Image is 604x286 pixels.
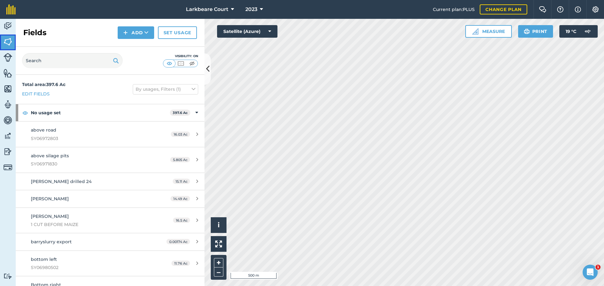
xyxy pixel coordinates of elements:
span: 19 ° C [566,25,576,38]
img: svg+xml;base64,PD94bWwgdmVyc2lvbj0iMS4wIiBlbmNvZGluZz0idXRmLTgiPz4KPCEtLSBHZW5lcmF0b3I6IEFkb2JlIE... [3,163,12,172]
img: svg+xml;base64,PHN2ZyB4bWxucz0iaHR0cDovL3d3dy53My5vcmcvMjAwMC9zdmciIHdpZHRoPSIxOSIgaGVpZ2h0PSIyNC... [524,28,530,35]
span: 11.76 Ac [171,261,190,266]
span: 1 CUT BEFORE MAIZE [31,221,149,228]
span: above road [31,127,56,133]
a: [PERSON_NAME]14.49 Ac [16,190,204,207]
span: barryslurry export [31,239,72,245]
img: svg+xml;base64,PHN2ZyB4bWxucz0iaHR0cDovL3d3dy53My5vcmcvMjAwMC9zdmciIHdpZHRoPSI1MCIgaGVpZ2h0PSI0MC... [188,60,196,67]
img: svg+xml;base64,PD94bWwgdmVyc2lvbj0iMS4wIiBlbmNvZGluZz0idXRmLTgiPz4KPCEtLSBHZW5lcmF0b3I6IEFkb2JlIE... [3,273,12,279]
button: By usages, Filters (1) [133,84,198,94]
a: [PERSON_NAME] drilled 2415.11 Ac [16,173,204,190]
img: svg+xml;base64,PD94bWwgdmVyc2lvbj0iMS4wIiBlbmNvZGluZz0idXRmLTgiPz4KPCEtLSBHZW5lcmF0b3I6IEFkb2JlIE... [3,116,12,125]
img: Two speech bubbles overlapping with the left bubble in the forefront [539,6,546,13]
span: 14.49 Ac [171,196,190,201]
a: above silage pitsSY069718305.805 Ac [16,147,204,173]
img: svg+xml;base64,PHN2ZyB4bWxucz0iaHR0cDovL3d3dy53My5vcmcvMjAwMC9zdmciIHdpZHRoPSIxOSIgaGVpZ2h0PSIyNC... [113,57,119,64]
img: svg+xml;base64,PD94bWwgdmVyc2lvbj0iMS4wIiBlbmNvZGluZz0idXRmLTgiPz4KPCEtLSBHZW5lcmF0b3I6IEFkb2JlIE... [3,100,12,109]
img: svg+xml;base64,PHN2ZyB4bWxucz0iaHR0cDovL3d3dy53My5vcmcvMjAwMC9zdmciIHdpZHRoPSIxNyIgaGVpZ2h0PSIxNy... [575,6,581,13]
span: SY06980502 [31,264,149,271]
span: Current plan : PLUS [433,6,475,13]
a: Change plan [480,4,527,14]
img: svg+xml;base64,PHN2ZyB4bWxucz0iaHR0cDovL3d3dy53My5vcmcvMjAwMC9zdmciIHdpZHRoPSI1MCIgaGVpZ2h0PSI0MC... [177,60,185,67]
img: svg+xml;base64,PD94bWwgdmVyc2lvbj0iMS4wIiBlbmNvZGluZz0idXRmLTgiPz4KPCEtLSBHZW5lcmF0b3I6IEFkb2JlIE... [3,131,12,141]
iframe: Intercom live chat [583,265,598,280]
span: 16.03 Ac [171,132,190,137]
img: svg+xml;base64,PHN2ZyB4bWxucz0iaHR0cDovL3d3dy53My5vcmcvMjAwMC9zdmciIHdpZHRoPSI1NiIgaGVpZ2h0PSI2MC... [3,37,12,46]
strong: 397.6 Ac [173,111,188,115]
span: 15.11 Ac [173,179,190,184]
img: Four arrows, one pointing top left, one top right, one bottom right and the last bottom left [215,240,222,247]
h2: Fields [23,28,47,38]
span: 1 [596,265,601,270]
button: Add [118,26,154,39]
img: svg+xml;base64,PHN2ZyB4bWxucz0iaHR0cDovL3d3dy53My5vcmcvMjAwMC9zdmciIHdpZHRoPSI1MCIgaGVpZ2h0PSI0MC... [165,60,173,67]
div: Visibility: On [163,54,198,59]
button: Measure [465,25,512,38]
span: 5.805 Ac [170,157,190,162]
span: 16.5 Ac [173,218,190,223]
img: svg+xml;base64,PHN2ZyB4bWxucz0iaHR0cDovL3d3dy53My5vcmcvMjAwMC9zdmciIHdpZHRoPSIxNCIgaGVpZ2h0PSIyNC... [123,29,128,36]
a: Set usage [158,26,197,39]
img: svg+xml;base64,PHN2ZyB4bWxucz0iaHR0cDovL3d3dy53My5vcmcvMjAwMC9zdmciIHdpZHRoPSI1NiIgaGVpZ2h0PSI2MC... [3,68,12,78]
a: [PERSON_NAME]1 CUT BEFORE MAIZE16.5 Ac [16,208,204,233]
span: Larkbeare Court [186,6,228,13]
img: svg+xml;base64,PHN2ZyB4bWxucz0iaHR0cDovL3d3dy53My5vcmcvMjAwMC9zdmciIHdpZHRoPSI1NiIgaGVpZ2h0PSI2MC... [3,84,12,94]
strong: Total area : 397.6 Ac [22,82,65,87]
img: svg+xml;base64,PD94bWwgdmVyc2lvbj0iMS4wIiBlbmNvZGluZz0idXRmLTgiPz4KPCEtLSBHZW5lcmF0b3I6IEFkb2JlIE... [3,147,12,156]
img: A question mark icon [556,6,564,13]
span: 2023 [245,6,257,13]
a: above roadSY0697280316.03 Ac [16,121,204,147]
img: A cog icon [592,6,599,13]
img: svg+xml;base64,PD94bWwgdmVyc2lvbj0iMS4wIiBlbmNvZGluZz0idXRmLTgiPz4KPCEtLSBHZW5lcmF0b3I6IEFkb2JlIE... [581,25,594,38]
button: + [214,258,223,267]
img: Ruler icon [472,28,478,35]
img: fieldmargin Logo [6,4,16,14]
span: bottom left [31,256,57,262]
button: 19 °C [559,25,598,38]
a: bottom leftSY0698050211.76 Ac [16,251,204,276]
button: – [214,267,223,277]
span: [PERSON_NAME] [31,213,69,219]
button: Print [518,25,553,38]
a: Edit fields [22,90,50,97]
span: above silage pits [31,153,69,159]
img: svg+xml;base64,PHN2ZyB4bWxucz0iaHR0cDovL3d3dy53My5vcmcvMjAwMC9zdmciIHdpZHRoPSIxOCIgaGVpZ2h0PSIyNC... [22,109,28,116]
span: 0.00174 Ac [166,239,190,244]
span: SY06972803 [31,135,149,142]
button: i [211,217,226,233]
span: SY06971830 [31,160,149,167]
strong: No usage set [31,104,170,121]
img: svg+xml;base64,PD94bWwgdmVyc2lvbj0iMS4wIiBlbmNvZGluZz0idXRmLTgiPz4KPCEtLSBHZW5lcmF0b3I6IEFkb2JlIE... [3,21,12,31]
input: Search [22,53,123,68]
span: [PERSON_NAME] drilled 24 [31,179,92,184]
button: Satellite (Azure) [217,25,277,38]
span: [PERSON_NAME] [31,196,69,202]
div: No usage set397.6 Ac [16,104,204,121]
span: i [218,221,220,229]
img: svg+xml;base64,PD94bWwgdmVyc2lvbj0iMS4wIiBlbmNvZGluZz0idXRmLTgiPz4KPCEtLSBHZW5lcmF0b3I6IEFkb2JlIE... [3,53,12,62]
a: barryslurry export0.00174 Ac [16,233,204,250]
